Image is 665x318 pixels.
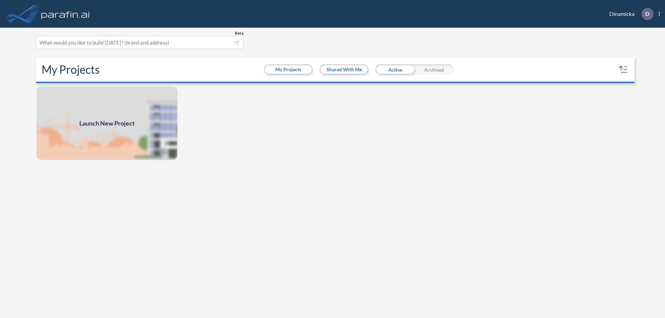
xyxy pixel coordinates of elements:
[375,64,415,75] div: Active
[415,64,454,75] div: Archived
[235,30,243,36] span: Beta
[79,119,135,128] span: Launch New Project
[645,11,649,17] p: D
[618,64,629,75] button: sort
[36,86,178,161] a: Launch New Project
[321,65,367,74] button: Shared With Me
[40,7,91,21] img: logo
[42,63,100,76] h2: My Projects
[265,65,312,74] button: My Projects
[599,8,660,20] div: Dinamicka
[36,86,178,161] img: add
